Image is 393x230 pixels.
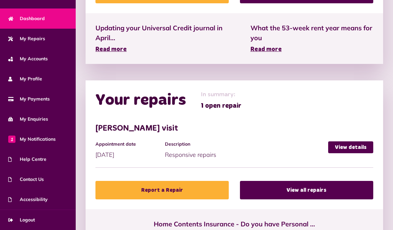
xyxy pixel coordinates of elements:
[8,216,35,223] span: Logout
[240,181,373,199] a: View all repairs
[8,116,48,123] span: My Enquiries
[250,23,373,43] span: What the 53-week rent year means for you
[8,176,44,183] span: Contact Us
[250,23,373,54] a: What the 53-week rent year means for you Read more
[165,141,325,147] h4: Description
[201,101,241,111] span: 1 open repair
[95,124,373,133] h3: [PERSON_NAME] visit
[8,196,48,203] span: Accessibility
[8,55,48,62] span: My Accounts
[8,135,15,143] span: 1
[95,23,231,54] a: Updating your Universal Credit journal in April... Read more
[95,91,186,110] h2: Your repairs
[8,136,56,143] span: My Notifications
[154,219,315,229] span: Home Contents Insurance - Do you have Personal ...
[95,141,165,159] div: [DATE]
[8,156,46,163] span: Help Centre
[95,141,162,147] h4: Appointment date
[95,23,231,43] span: Updating your Universal Credit journal in April...
[201,90,241,99] span: In summary:
[95,46,127,52] span: Read more
[250,46,282,52] span: Read more
[8,35,45,42] span: My Repairs
[328,141,373,153] a: View details
[8,15,45,22] span: Dashboard
[8,96,50,102] span: My Payments
[95,181,229,199] a: Report a Repair
[8,75,42,82] span: My Profile
[165,141,328,159] div: Responsive repairs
